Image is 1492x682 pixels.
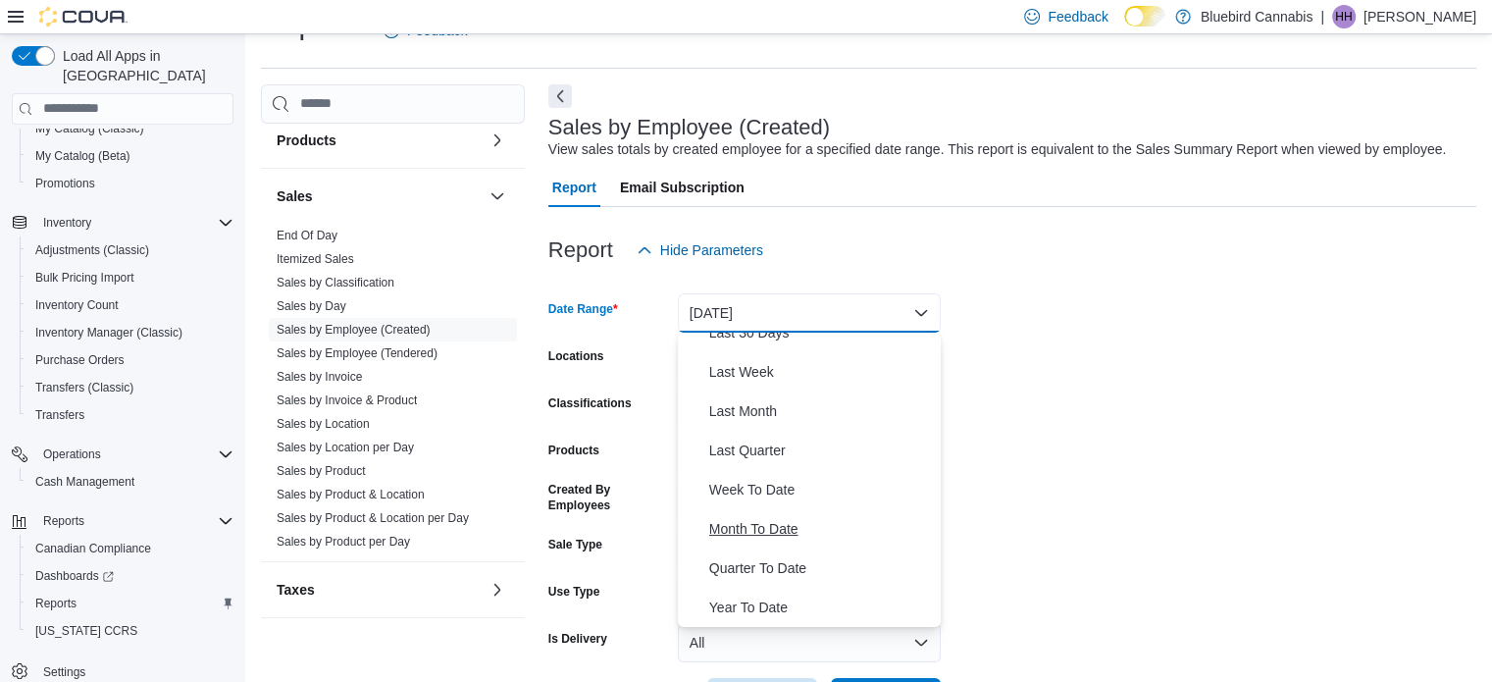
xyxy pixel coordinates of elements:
span: Sales by Classification [277,275,394,290]
span: Inventory [43,215,91,231]
a: Dashboards [20,562,241,590]
label: Locations [548,348,604,364]
span: Sales by Employee (Created) [277,322,431,338]
span: End Of Day [277,228,337,243]
a: Sales by Invoice [277,370,362,384]
span: Sales by Day [277,298,346,314]
span: Canadian Compliance [27,537,233,560]
span: Cash Management [27,470,233,494]
button: Inventory Manager (Classic) [20,319,241,346]
span: Operations [43,446,101,462]
span: Transfers [27,403,233,427]
button: [DATE] [678,293,941,333]
span: Promotions [35,176,95,191]
a: End Of Day [277,229,337,242]
a: My Catalog (Beta) [27,144,138,168]
label: Classifications [548,395,632,411]
a: Itemized Sales [277,252,354,266]
h3: Report [548,238,613,262]
button: Operations [4,441,241,468]
button: Reports [4,507,241,535]
span: Inventory Manager (Classic) [35,325,182,341]
a: Sales by Product [277,464,366,478]
button: Reports [35,509,92,533]
img: Cova [39,7,128,26]
span: My Catalog (Beta) [27,144,233,168]
button: Purchase Orders [20,346,241,374]
h3: Products [277,131,336,150]
a: Sales by Location [277,417,370,431]
span: Inventory Count [35,297,119,313]
a: Reports [27,592,84,615]
a: Adjustments (Classic) [27,238,157,262]
span: Operations [35,443,233,466]
button: Next [548,84,572,108]
span: Canadian Compliance [35,541,151,556]
span: Year To Date [709,596,933,619]
p: Bluebird Cannabis [1201,5,1312,28]
button: Taxes [486,578,509,602]
span: Sales by Product per Day [277,534,410,550]
span: Feedback [1048,7,1107,26]
label: Use Type [548,584,599,600]
span: Bulk Pricing Import [27,266,233,289]
button: Cash Management [20,468,241,496]
button: Transfers [20,401,241,429]
button: Inventory [35,211,99,235]
span: Last 30 Days [709,321,933,344]
span: Purchase Orders [27,348,233,372]
span: Reports [43,513,84,529]
a: Promotions [27,172,103,195]
label: Date Range [548,301,618,317]
button: Products [277,131,482,150]
a: Canadian Compliance [27,537,159,560]
a: Inventory Count [27,293,127,317]
span: Reports [35,509,233,533]
button: Products [486,129,509,152]
a: Sales by Location per Day [277,441,414,454]
span: [US_STATE] CCRS [35,623,137,639]
span: Last Quarter [709,439,933,462]
span: Month To Date [709,517,933,541]
button: Inventory [4,209,241,236]
span: Inventory Manager (Classic) [27,321,233,344]
a: Cash Management [27,470,142,494]
h3: Sales by Employee (Created) [548,116,830,139]
button: Sales [277,186,482,206]
span: Transfers (Classic) [27,376,233,399]
a: My Catalog (Classic) [27,117,152,140]
span: Email Subscription [620,168,745,207]
span: Itemized Sales [277,251,354,267]
span: My Catalog (Classic) [35,121,144,136]
a: Sales by Day [277,299,346,313]
span: HH [1335,5,1352,28]
a: Transfers (Classic) [27,376,141,399]
span: Dark Mode [1124,26,1125,27]
span: Load All Apps in [GEOGRAPHIC_DATA] [55,46,233,85]
button: Inventory Count [20,291,241,319]
span: Settings [43,664,85,680]
button: Hide Parameters [629,231,771,270]
button: Promotions [20,170,241,197]
span: My Catalog (Beta) [35,148,130,164]
button: Adjustments (Classic) [20,236,241,264]
span: Cash Management [35,474,134,490]
span: Hide Parameters [660,240,763,260]
span: Sales by Product & Location [277,487,425,502]
div: Select listbox [678,333,941,627]
span: Dashboards [27,564,233,588]
a: Dashboards [27,564,122,588]
span: Sales by Product & Location per Day [277,510,469,526]
span: Dashboards [35,568,114,584]
label: Created By Employees [548,482,670,513]
span: Purchase Orders [35,352,125,368]
span: Promotions [27,172,233,195]
a: Sales by Employee (Created) [277,323,431,337]
button: Taxes [277,580,482,600]
button: All [678,623,941,662]
p: | [1320,5,1324,28]
span: Bulk Pricing Import [35,270,134,286]
span: Sales by Invoice [277,369,362,385]
span: Adjustments (Classic) [35,242,149,258]
label: Sale Type [548,537,602,552]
